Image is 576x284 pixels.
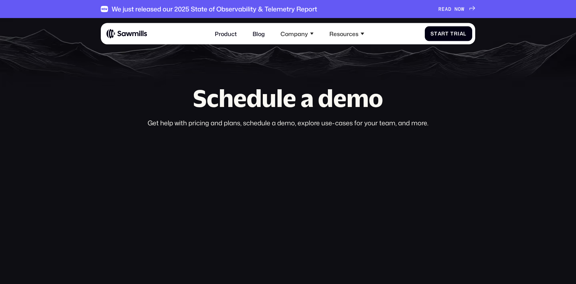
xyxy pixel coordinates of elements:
[454,31,458,37] span: r
[101,119,475,127] div: Get help with pricing and plans, schedule a demo, explore use-cases for your team, and more.
[458,31,460,37] span: i
[454,6,458,12] span: N
[438,31,442,37] span: a
[101,87,475,110] h1: Schedule a demo
[434,31,438,37] span: t
[460,31,463,37] span: a
[211,26,241,41] a: Product
[445,6,448,12] span: A
[461,6,464,12] span: W
[441,31,445,37] span: r
[276,26,318,41] div: Company
[112,5,317,13] div: We just released our 2025 State of Observability & Telemetry Report
[445,31,449,37] span: t
[430,31,434,37] span: S
[425,26,472,41] a: StartTrial
[280,30,308,37] div: Company
[450,31,454,37] span: T
[329,30,358,37] div: Resources
[448,6,451,12] span: D
[248,26,269,41] a: Blog
[458,6,461,12] span: O
[442,6,445,12] span: E
[438,6,475,12] a: READNOW
[463,31,466,37] span: l
[325,26,368,41] div: Resources
[438,6,442,12] span: R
